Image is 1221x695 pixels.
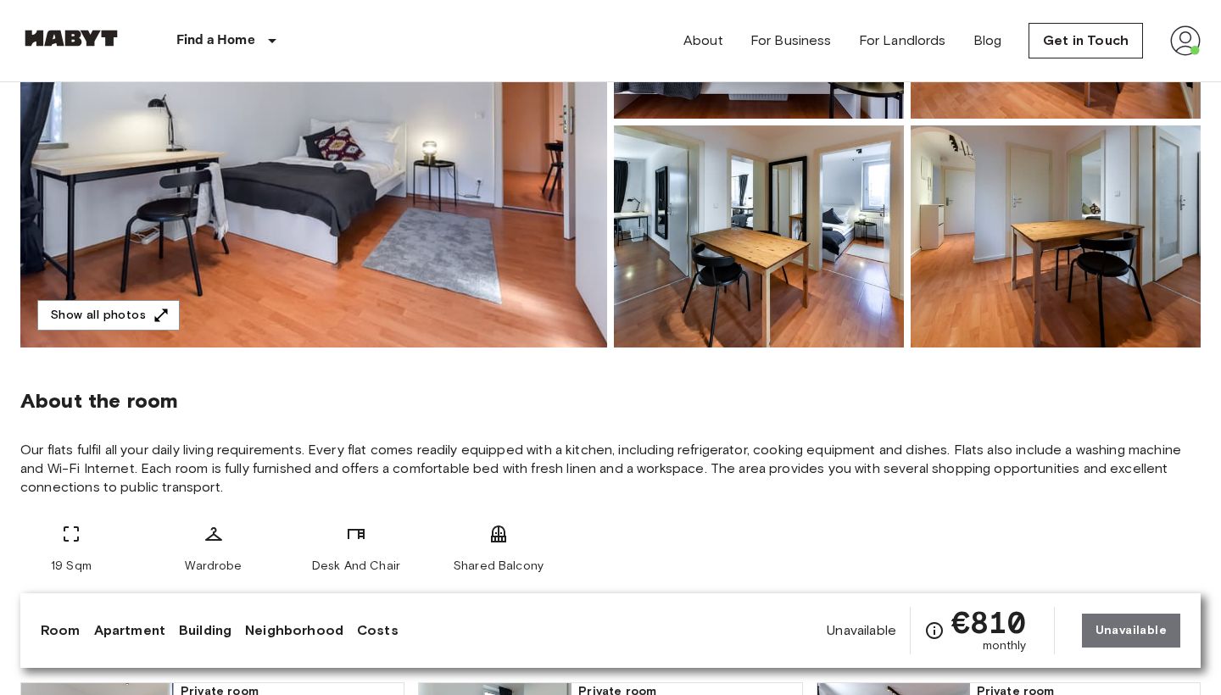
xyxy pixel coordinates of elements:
img: Picture of unit DE-02-031-02M [614,125,904,347]
a: Costs [357,620,399,641]
span: Unavailable [827,621,896,640]
a: Apartment [94,620,165,641]
a: Get in Touch [1029,23,1143,58]
span: Desk And Chair [312,558,400,575]
a: For Business [750,31,832,51]
img: Habyt [20,30,122,47]
img: avatar [1170,25,1201,56]
span: €810 [951,607,1027,637]
span: Wardrobe [185,558,242,575]
a: Blog [973,31,1002,51]
button: Show all photos [37,300,180,331]
a: Room [41,620,81,641]
span: Shared Balcony [454,558,544,575]
a: About [683,31,723,51]
a: Neighborhood [245,620,343,641]
img: Picture of unit DE-02-031-02M [911,125,1201,347]
span: 19 Sqm [51,558,92,575]
span: monthly [983,637,1027,654]
svg: Check cost overview for full price breakdown. Please note that discounts apply to new joiners onl... [924,620,945,641]
p: Find a Home [176,31,255,51]
a: Building [179,620,231,641]
a: For Landlords [859,31,946,51]
span: Our flats fulfil all your daily living requirements. Every flat comes readily equipped with a kit... [20,441,1201,497]
span: About the room [20,388,1201,414]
